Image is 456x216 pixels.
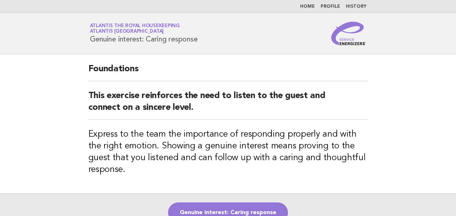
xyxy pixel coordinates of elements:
img: Service Energizers [331,22,366,45]
h3: Express to the team the importance of responding properly and with the right emotion. Showing a g... [88,129,368,176]
a: History [346,4,366,9]
h2: This exercise reinforces the need to listen to the guest and connect on a sincere level. [88,90,368,120]
span: Atlantis [GEOGRAPHIC_DATA] [90,29,164,34]
a: Profile [321,4,340,9]
h2: Foundations [88,63,368,81]
a: Atlantis the Royal HousekeepingAtlantis [GEOGRAPHIC_DATA] [90,24,180,34]
a: Home [300,4,315,9]
h1: Genuine interest: Caring response [90,24,198,43]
